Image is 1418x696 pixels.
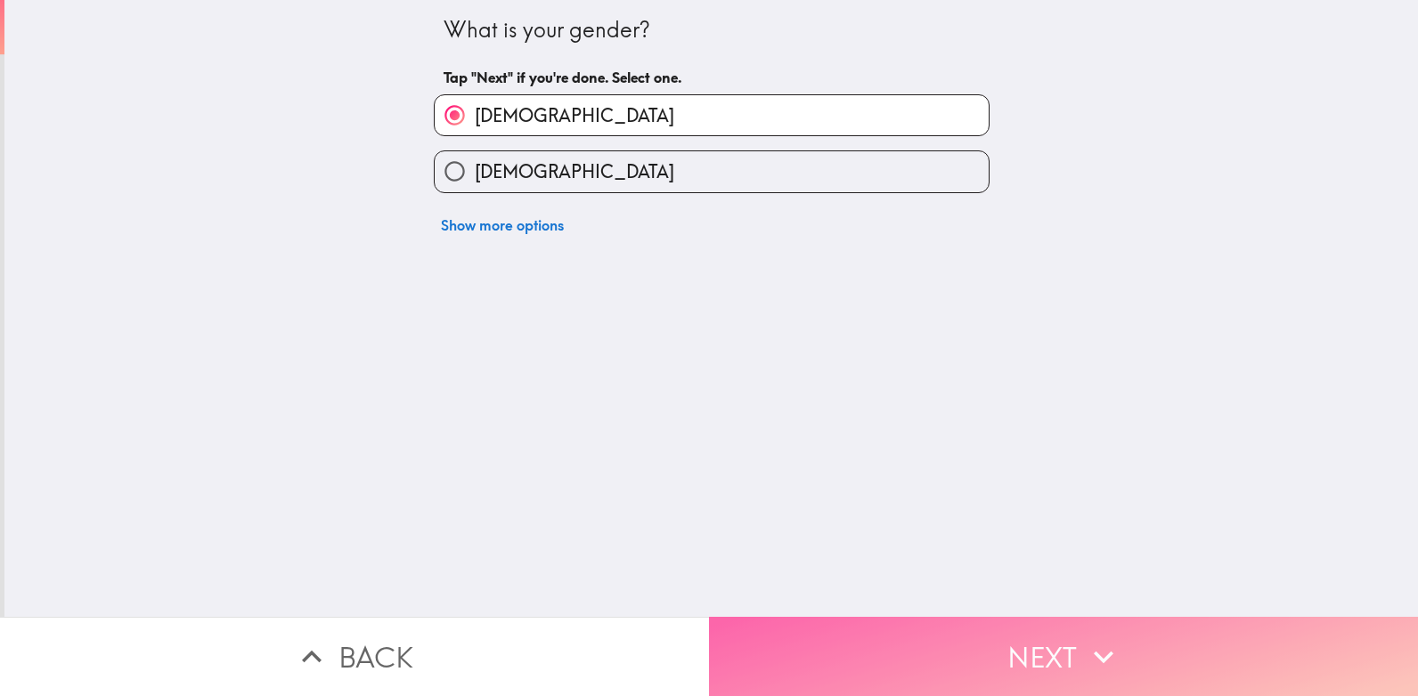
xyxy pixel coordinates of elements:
[435,95,989,135] button: [DEMOGRAPHIC_DATA]
[434,207,571,243] button: Show more options
[475,159,674,184] span: [DEMOGRAPHIC_DATA]
[435,151,989,191] button: [DEMOGRAPHIC_DATA]
[475,103,674,128] span: [DEMOGRAPHIC_DATA]
[444,68,980,87] h6: Tap "Next" if you're done. Select one.
[444,15,980,45] div: What is your gender?
[709,617,1418,696] button: Next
